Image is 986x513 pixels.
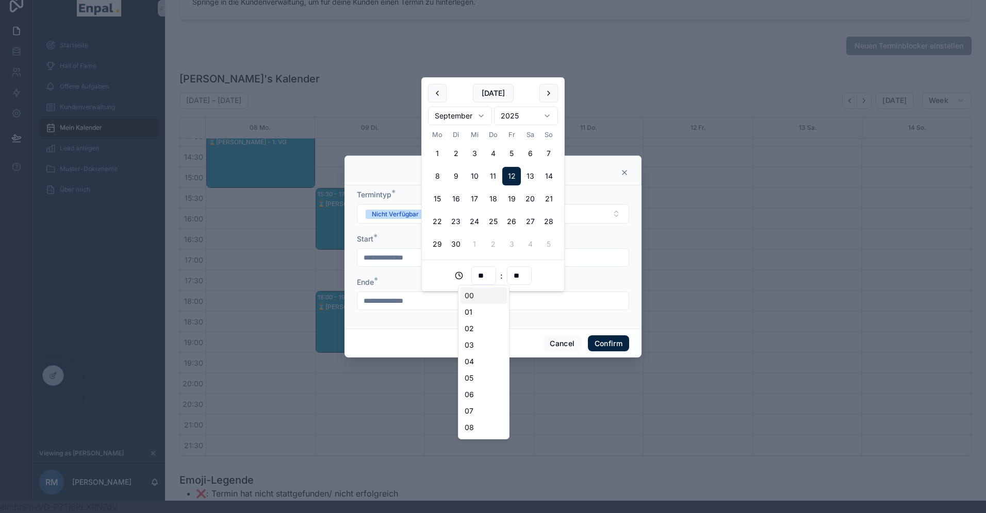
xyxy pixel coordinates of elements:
button: Samstag, 13. September 2025 [521,167,539,185]
button: Mittwoch, 10. September 2025 [465,167,484,185]
button: Mittwoch, 1. Oktober 2025 [465,235,484,253]
th: Samstag [521,129,539,140]
div: : [428,266,558,285]
div: 01 [461,304,507,320]
div: 07 [461,403,507,419]
th: Sonntag [539,129,558,140]
table: September 2025 [428,129,558,253]
button: Samstag, 4. Oktober 2025 [521,235,539,253]
button: Sonntag, 5. Oktober 2025 [539,235,558,253]
button: Freitag, 26. September 2025 [502,212,521,231]
button: Donnerstag, 11. September 2025 [484,167,502,185]
div: 00 [461,287,507,304]
button: Freitag, 3. Oktober 2025 [502,235,521,253]
button: Dienstag, 9. September 2025 [447,167,465,185]
span: Start [357,234,373,243]
button: Select Button [357,204,629,224]
span: Ende [357,278,374,286]
th: Freitag [502,129,521,140]
div: 09 [461,436,507,452]
div: 02 [461,320,507,337]
div: 03 [461,337,507,353]
button: Montag, 1. September 2025 [428,144,447,163]
button: Montag, 29. September 2025 [428,235,447,253]
button: Freitag, 5. September 2025 [502,144,521,163]
button: Donnerstag, 25. September 2025 [484,212,502,231]
button: Montag, 15. September 2025 [428,190,447,208]
button: Cancel [543,335,581,352]
button: Freitag, 12. September 2025, selected [502,167,521,185]
button: Montag, 22. September 2025 [428,212,447,231]
div: 06 [461,386,507,403]
button: [DATE] [473,84,514,102]
button: Samstag, 27. September 2025 [521,212,539,231]
div: 04 [461,353,507,370]
th: Mittwoch [465,129,484,140]
button: Samstag, 6. September 2025 [521,144,539,163]
button: Dienstag, 2. September 2025 [447,144,465,163]
button: Montag, 8. September 2025 [428,167,447,185]
button: Freitag, 19. September 2025 [502,190,521,208]
button: Donnerstag, 2. Oktober 2025 [484,235,502,253]
div: Nicht Verfügbar [372,210,419,219]
div: 05 [461,370,507,386]
button: Sonntag, 21. September 2025 [539,190,558,208]
button: Sonntag, 7. September 2025 [539,144,558,163]
button: Dienstag, 30. September 2025 [447,235,465,253]
button: Mittwoch, 17. September 2025 [465,190,484,208]
span: Termintyp [357,190,391,199]
button: Mittwoch, 3. September 2025 [465,144,484,163]
button: Confirm [588,335,629,352]
button: Mittwoch, 24. September 2025 [465,212,484,231]
button: Dienstag, 23. September 2025 [447,212,465,231]
th: Donnerstag [484,129,502,140]
button: Today, Donnerstag, 4. September 2025 [484,144,502,163]
th: Montag [428,129,447,140]
button: Sonntag, 28. September 2025 [539,212,558,231]
button: Sonntag, 14. September 2025 [539,167,558,185]
th: Dienstag [447,129,465,140]
button: Donnerstag, 18. September 2025 [484,190,502,208]
div: Suggestions [458,285,510,439]
div: 08 [461,419,507,436]
button: Dienstag, 16. September 2025 [447,190,465,208]
button: Samstag, 20. September 2025 [521,190,539,208]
